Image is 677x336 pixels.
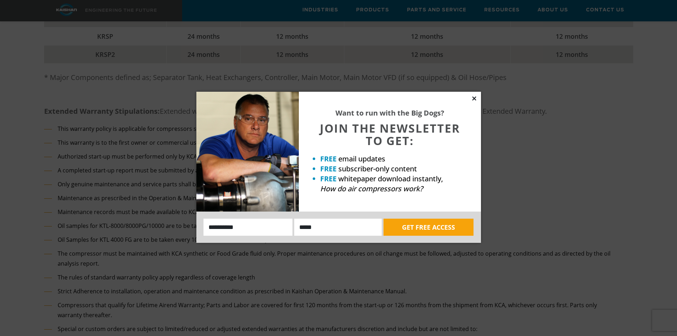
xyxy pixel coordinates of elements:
strong: FREE [320,164,337,174]
strong: FREE [320,174,337,183]
span: whitepaper download instantly, [338,174,443,183]
input: Email [294,219,382,236]
em: How do air compressors work? [320,184,423,193]
span: subscriber-only content [338,164,417,174]
span: email updates [338,154,385,164]
button: Close [471,95,477,102]
strong: Want to run with the Big Dogs? [335,108,444,118]
button: GET FREE ACCESS [384,219,474,236]
input: Name: [203,219,293,236]
span: JOIN THE NEWSLETTER TO GET: [320,121,460,148]
strong: FREE [320,154,337,164]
